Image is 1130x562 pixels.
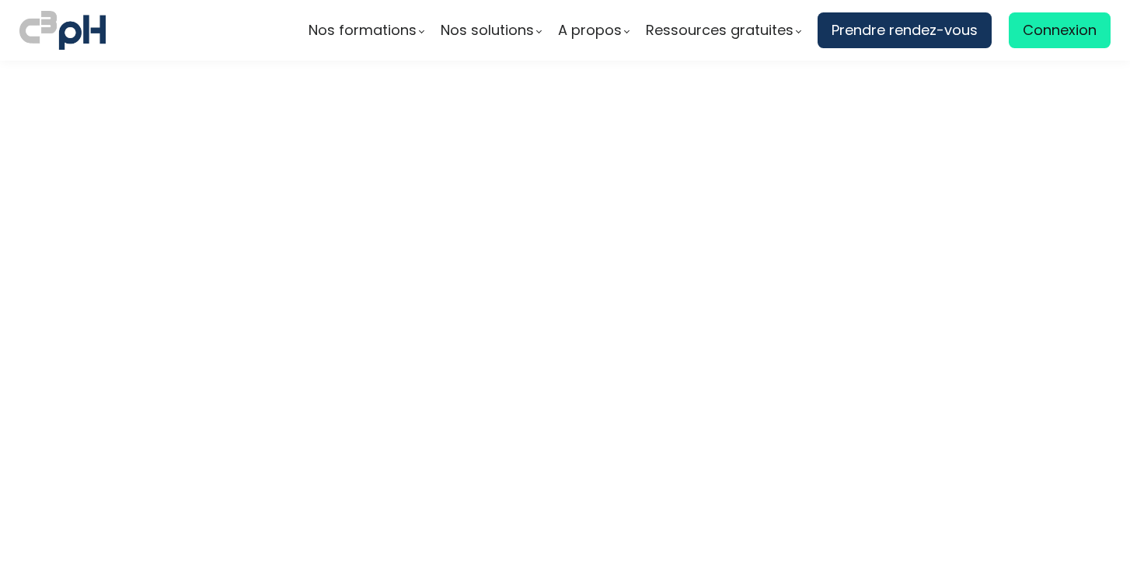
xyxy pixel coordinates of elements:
a: Prendre rendez-vous [818,12,992,48]
span: Nos formations [309,19,417,42]
span: Nos solutions [441,19,534,42]
a: Connexion [1009,12,1111,48]
span: Prendre rendez-vous [832,19,978,42]
span: Connexion [1023,19,1097,42]
span: A propos [558,19,622,42]
img: logo C3PH [19,8,106,53]
span: Ressources gratuites [646,19,793,42]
